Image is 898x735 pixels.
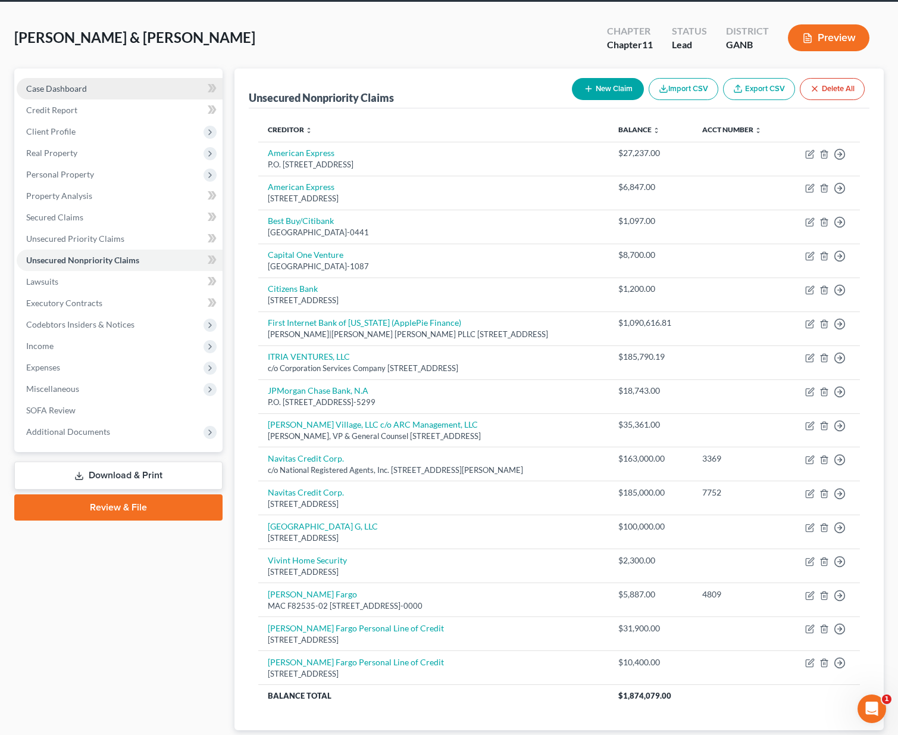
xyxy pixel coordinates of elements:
div: Unsecured Nonpriority Claims [249,91,394,105]
div: Chapter [607,24,653,38]
a: Best Buy/Citibank [268,216,334,226]
span: Credit Report [26,105,77,115]
div: $35,361.00 [618,419,684,431]
a: Acct Number unfold_more [702,125,762,134]
span: Codebtors Insiders & Notices [26,319,134,329]
div: [STREET_ADDRESS] [268,532,599,544]
div: $10,400.00 [618,656,684,668]
div: 3369 [702,453,775,465]
a: American Express [268,148,334,158]
div: [PERSON_NAME]|[PERSON_NAME] [PERSON_NAME] PLLC [STREET_ADDRESS] [268,329,599,340]
a: JPMorgan Chase Bank, N.A [268,385,368,395]
a: Vivint Home Security [268,555,347,565]
span: Income [26,341,54,351]
div: [PERSON_NAME], VP & General Counsel [STREET_ADDRESS] [268,431,599,442]
span: Expenses [26,362,60,372]
div: District [726,24,769,38]
a: Credit Report [17,99,223,121]
div: $8,700.00 [618,249,684,261]
div: $100,000.00 [618,521,684,532]
span: Secured Claims [26,212,83,222]
span: [PERSON_NAME] & [PERSON_NAME] [14,29,255,46]
a: [PERSON_NAME] Fargo [268,589,357,599]
a: Balance unfold_more [618,125,660,134]
div: $185,000.00 [618,487,684,499]
a: Lawsuits [17,271,223,292]
th: Balance Total [258,685,608,706]
div: 4809 [702,588,775,600]
div: Status [672,24,707,38]
button: Delete All [800,78,865,100]
div: Lead [672,38,707,52]
span: 11 [642,39,653,50]
span: Property Analysis [26,191,92,201]
div: MAC F82535-02 [STREET_ADDRESS]-0000 [268,600,599,612]
span: Personal Property [26,169,94,179]
div: $6,847.00 [618,181,684,193]
a: First Internet Bank of [US_STATE] (ApplePie Finance) [268,317,461,328]
button: Import CSV [649,78,718,100]
div: $5,887.00 [618,588,684,600]
div: [STREET_ADDRESS] [268,295,599,306]
a: Navitas Credit Corp. [268,453,344,463]
a: ITRIA VENTURES, LLC [268,351,350,362]
a: [PERSON_NAME] Fargo Personal Line of Credit [268,623,444,633]
a: Review & File [14,494,223,521]
a: Capital One Venture [268,250,343,260]
i: unfold_more [305,127,312,134]
a: Unsecured Priority Claims [17,228,223,250]
a: [PERSON_NAME] Fargo Personal Line of Credit [268,657,444,667]
a: Case Dashboard [17,78,223,99]
a: [GEOGRAPHIC_DATA] G, LLC [268,521,378,531]
div: $1,097.00 [618,215,684,227]
button: Preview [788,24,869,51]
i: unfold_more [653,127,660,134]
div: $163,000.00 [618,453,684,465]
button: New Claim [572,78,644,100]
span: Miscellaneous [26,384,79,394]
span: $1,874,079.00 [618,691,671,700]
a: Export CSV [723,78,795,100]
i: unfold_more [755,127,762,134]
a: Citizens Bank [268,284,318,294]
a: Creditor unfold_more [268,125,312,134]
div: 7752 [702,487,775,499]
span: Additional Documents [26,426,110,437]
div: $18,743.00 [618,385,684,397]
div: P.O. [STREET_ADDRESS] [268,159,599,170]
a: SOFA Review [17,400,223,421]
a: Download & Print [14,462,223,490]
a: Secured Claims [17,207,223,228]
span: SOFA Review [26,405,76,415]
a: [PERSON_NAME] Village, LLC c/o ARC Management, LLC [268,419,478,429]
div: [STREET_ADDRESS] [268,566,599,578]
span: Real Property [26,148,77,158]
div: $1,200.00 [618,283,684,295]
div: $31,900.00 [618,622,684,634]
div: [GEOGRAPHIC_DATA]-1087 [268,261,599,272]
div: [STREET_ADDRESS] [268,193,599,204]
div: P.O. [STREET_ADDRESS]-5299 [268,397,599,408]
div: c/o National Registered Agents, Inc. [STREET_ADDRESS][PERSON_NAME] [268,465,599,476]
div: [STREET_ADDRESS] [268,668,599,680]
div: $27,237.00 [618,147,684,159]
div: [STREET_ADDRESS] [268,634,599,646]
div: $185,790.19 [618,351,684,363]
div: Chapter [607,38,653,52]
span: Lawsuits [26,276,58,286]
div: c/o Corporation Services Company [STREET_ADDRESS] [268,363,599,374]
a: American Express [268,182,334,192]
div: GANB [726,38,769,52]
a: Unsecured Nonpriority Claims [17,250,223,271]
div: [GEOGRAPHIC_DATA]-0441 [268,227,599,238]
span: Case Dashboard [26,83,87,94]
span: Client Profile [26,126,76,136]
span: 1 [882,694,891,704]
span: Executory Contracts [26,298,102,308]
div: [STREET_ADDRESS] [268,499,599,510]
span: Unsecured Nonpriority Claims [26,255,139,265]
a: Executory Contracts [17,292,223,314]
a: Property Analysis [17,185,223,207]
span: Unsecured Priority Claims [26,233,124,244]
a: Navitas Credit Corp. [268,487,344,497]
